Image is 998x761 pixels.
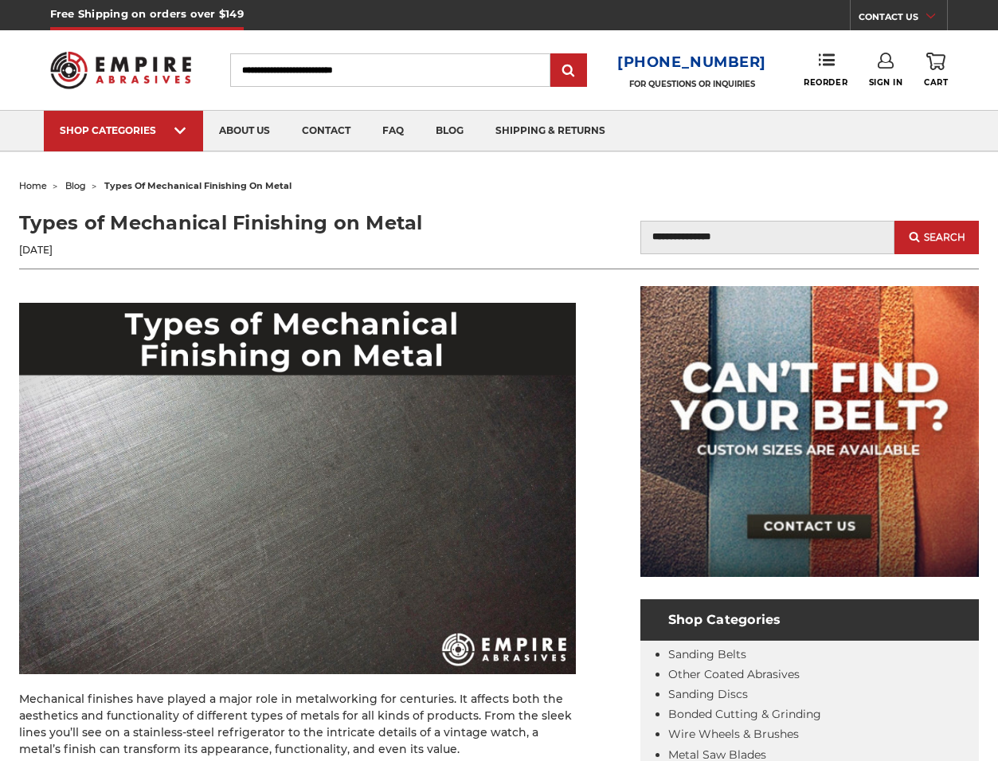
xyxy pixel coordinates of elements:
p: Mechanical finishes have played a major role in metalworking for centuries. It affects both the a... [19,691,576,758]
a: contact [286,111,366,151]
a: home [19,180,47,191]
input: Submit [553,55,585,87]
a: about us [203,111,286,151]
h4: Shop Categories [640,599,979,641]
img: Empire Abrasives [50,42,191,98]
a: Wire Wheels & Brushes [668,727,799,741]
a: Reorder [804,53,847,87]
span: Sign In [869,77,903,88]
img: promo banner for custom belts. [640,286,979,577]
a: Bonded Cutting & Grinding [668,707,821,721]
span: types of mechanical finishing on metal [104,180,292,191]
a: faq [366,111,420,151]
a: Sanding Discs [668,687,748,701]
a: CONTACT US [859,8,947,30]
a: shipping & returns [479,111,621,151]
button: Search [894,221,979,254]
a: [PHONE_NUMBER] [617,51,766,74]
p: FOR QUESTIONS OR INQUIRIES [617,79,766,89]
a: Sanding Belts [668,647,746,661]
span: Reorder [804,77,847,88]
a: blog [420,111,479,151]
p: [DATE] [19,243,487,257]
a: Cart [924,53,948,88]
h1: Types of Mechanical Finishing on Metal [19,209,487,237]
a: blog [65,180,86,191]
span: Search [924,232,965,243]
div: SHOP CATEGORIES [60,124,187,136]
a: Other Coated Abrasives [668,667,800,681]
span: Cart [924,77,948,88]
img: Types of Mechanical Finishing on Metal [19,303,576,674]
